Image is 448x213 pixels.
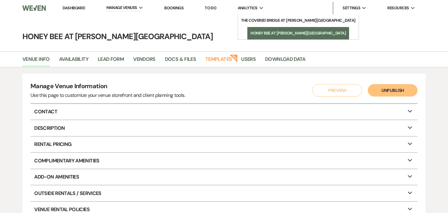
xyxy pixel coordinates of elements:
span: Analytics [238,5,258,11]
button: Unpublish [368,84,418,97]
p: Add-On Amenities [30,169,418,185]
span: Settings [343,5,360,11]
a: Honey Bee at [PERSON_NAME][GEOGRAPHIC_DATA] [247,27,349,39]
p: Outside Rentals / Services [30,185,418,201]
a: To Do [205,5,216,11]
a: Templates [205,55,232,67]
a: Users [241,55,256,67]
strong: New [230,54,238,62]
a: Download Data [265,55,306,67]
p: Rental Pricing [30,137,418,152]
div: Use this page to customize your venue storefront and client planning tools. [30,92,185,99]
p: Contact [30,104,418,120]
p: Complimentary Amenities [30,153,418,168]
li: The Covered Bridge at [PERSON_NAME][GEOGRAPHIC_DATA] [241,17,356,24]
img: Weven Logo [22,2,46,15]
a: Docs & Files [165,55,196,67]
a: Preview [311,84,361,97]
span: Resources [387,5,409,11]
a: Vendors [133,55,156,67]
button: Preview [312,84,362,97]
li: Honey Bee at [PERSON_NAME][GEOGRAPHIC_DATA] [250,30,346,36]
a: The Covered Bridge at [PERSON_NAME][GEOGRAPHIC_DATA] [238,14,359,27]
p: Description [30,120,418,136]
a: Bookings [164,5,184,11]
a: Availability [59,55,88,67]
span: Manage Venues [106,5,137,11]
a: Venue Info [22,55,50,67]
a: Dashboard [63,5,85,11]
h4: Manage Venue Information [30,82,185,92]
a: Lead Form [98,55,124,67]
